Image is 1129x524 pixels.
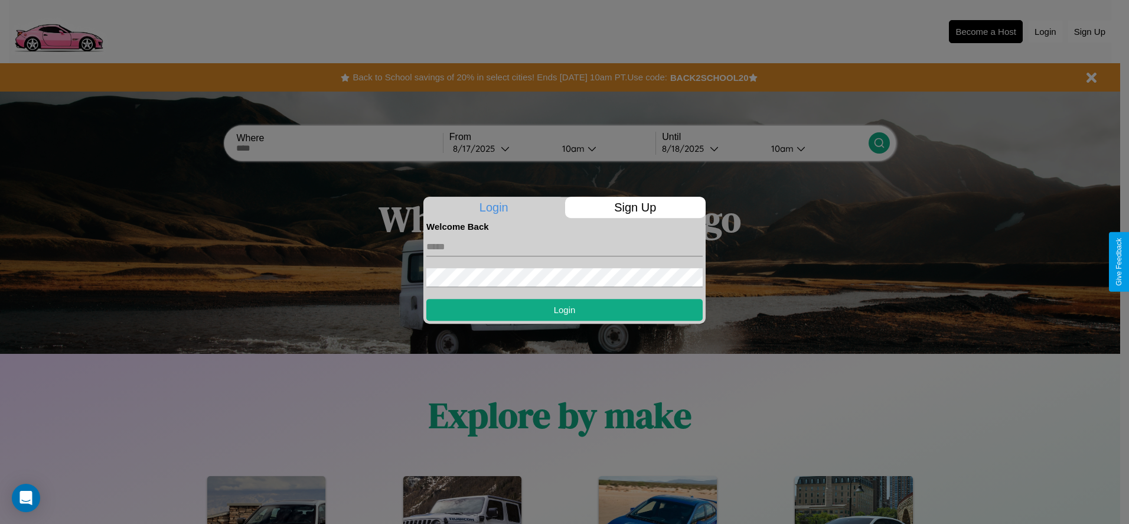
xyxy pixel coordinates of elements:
div: Give Feedback [1115,238,1123,286]
p: Sign Up [565,197,706,218]
button: Login [426,299,703,321]
p: Login [423,197,564,218]
h4: Welcome Back [426,222,703,232]
div: Open Intercom Messenger [12,484,40,512]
